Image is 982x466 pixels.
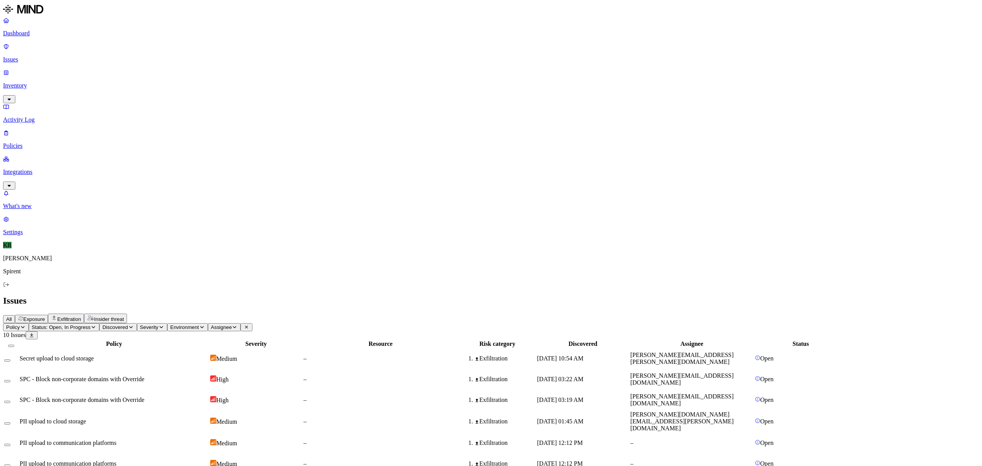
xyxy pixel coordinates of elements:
[760,397,774,403] span: Open
[3,155,979,188] a: Integrations
[170,324,199,330] span: Environment
[6,324,20,330] span: Policy
[210,418,216,424] img: severity-medium.svg
[3,190,979,210] a: What's new
[216,376,229,383] span: High
[210,396,216,402] img: severity-high.svg
[4,380,10,382] button: Select row
[3,56,979,63] p: Issues
[20,397,144,403] span: SPC - Block non-corporate domains with Override
[20,376,144,382] span: SPC - Block non-corporate domains with Override
[3,103,979,123] a: Activity Log
[303,376,306,382] span: –
[3,169,979,175] p: Integrations
[210,460,216,466] img: severity-medium.svg
[4,422,10,425] button: Select row
[630,352,733,365] span: [PERSON_NAME][EMAIL_ADDRESS][PERSON_NAME][DOMAIN_NAME]
[755,397,760,402] img: status-open.svg
[3,242,12,248] span: KR
[3,129,979,149] a: Policies
[216,440,237,446] span: Medium
[216,418,237,425] span: Medium
[630,411,733,431] span: [PERSON_NAME][DOMAIN_NAME][EMAIL_ADDRESS][PERSON_NAME][DOMAIN_NAME]
[630,372,733,386] span: [PERSON_NAME][EMAIL_ADDRESS][DOMAIN_NAME]
[3,203,979,210] p: What's new
[755,376,760,381] img: status-open.svg
[4,444,10,446] button: Select row
[4,359,10,362] button: Select row
[3,116,979,123] p: Activity Log
[303,440,306,446] span: –
[216,355,237,362] span: Medium
[23,316,45,322] span: Exposure
[210,355,216,361] img: severity-medium.svg
[20,340,209,347] div: Policy
[303,340,458,347] div: Resource
[537,376,583,382] span: [DATE] 03:22 AM
[755,340,847,347] div: Status
[8,345,14,347] button: Select all
[760,376,774,382] span: Open
[760,440,774,446] span: Open
[303,397,306,403] span: –
[755,440,760,445] img: status-open.svg
[94,316,124,322] span: Insider threat
[210,439,216,445] img: severity-medium.svg
[211,324,232,330] span: Assignee
[3,332,26,338] span: 10 Issues
[210,340,302,347] div: Severity
[755,460,760,466] img: status-open.svg
[140,324,158,330] span: Severity
[102,324,128,330] span: Discovered
[475,397,535,403] div: Exfiltration
[3,69,979,102] a: Inventory
[3,216,979,236] a: Settings
[459,340,535,347] div: Risk category
[3,3,979,17] a: MIND
[20,355,94,362] span: Secret upload to cloud storage
[3,296,979,306] h2: Issues
[4,401,10,403] button: Select row
[537,355,583,362] span: [DATE] 10:54 AM
[537,418,583,425] span: [DATE] 01:45 AM
[3,3,43,15] img: MIND
[630,440,633,446] span: –
[630,340,753,347] div: Assignee
[475,355,535,362] div: Exfiltration
[475,440,535,446] div: Exfiltration
[57,316,81,322] span: Exfiltration
[20,418,86,425] span: PII upload to cloud storage
[3,268,979,275] p: Spirent
[475,376,535,383] div: Exfiltration
[210,375,216,382] img: severity-high.svg
[3,17,979,37] a: Dashboard
[6,316,12,322] span: All
[537,397,583,403] span: [DATE] 03:19 AM
[537,440,583,446] span: [DATE] 12:12 PM
[303,355,306,362] span: –
[755,355,760,360] img: status-open.svg
[537,340,629,347] div: Discovered
[32,324,91,330] span: Status: Open, In Progress
[3,30,979,37] p: Dashboard
[20,440,116,446] span: PII upload to communication platforms
[760,355,774,362] span: Open
[3,82,979,89] p: Inventory
[630,393,733,407] span: [PERSON_NAME][EMAIL_ADDRESS][DOMAIN_NAME]
[216,397,229,403] span: High
[475,418,535,425] div: Exfiltration
[3,229,979,236] p: Settings
[760,418,774,425] span: Open
[3,142,979,149] p: Policies
[755,418,760,423] img: status-open.svg
[303,418,306,425] span: –
[3,43,979,63] a: Issues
